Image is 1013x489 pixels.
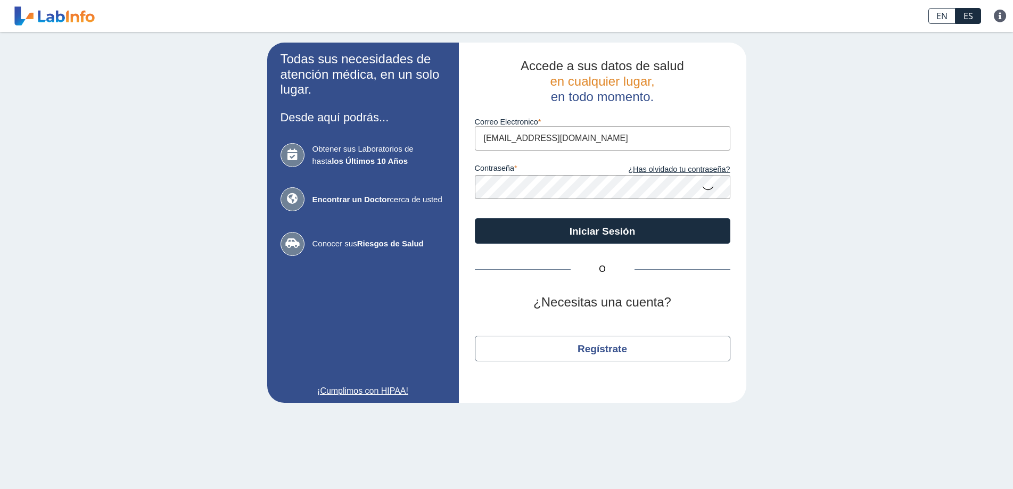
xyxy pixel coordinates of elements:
b: Riesgos de Salud [357,239,424,248]
b: Encontrar un Doctor [312,195,390,204]
span: Obtener sus Laboratorios de hasta [312,143,446,167]
b: los Últimos 10 Años [332,156,408,165]
span: O [571,263,635,276]
span: cerca de usted [312,194,446,206]
a: ¿Has olvidado tu contraseña? [603,164,730,176]
button: Iniciar Sesión [475,218,730,244]
span: en todo momento. [551,89,654,104]
button: Regístrate [475,336,730,361]
span: Conocer sus [312,238,446,250]
a: ES [956,8,981,24]
a: ¡Cumplimos con HIPAA! [281,385,446,397]
h3: Desde aquí podrás... [281,111,446,124]
label: Correo Electronico [475,118,730,126]
h2: ¿Necesitas una cuenta? [475,295,730,310]
a: EN [928,8,956,24]
h2: Todas sus necesidades de atención médica, en un solo lugar. [281,52,446,97]
label: contraseña [475,164,603,176]
span: en cualquier lugar, [550,74,654,88]
span: Accede a sus datos de salud [521,59,684,73]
